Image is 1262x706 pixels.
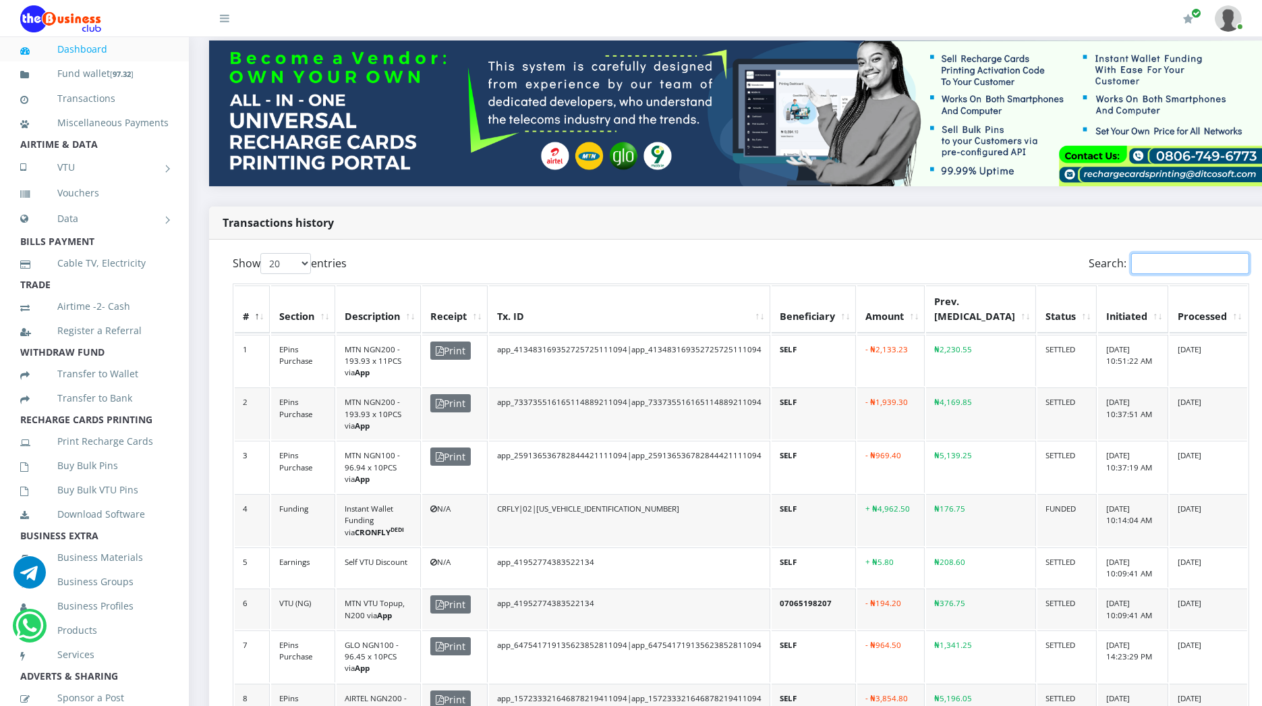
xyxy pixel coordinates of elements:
[430,447,471,466] span: Print
[235,547,270,588] td: 5
[20,151,169,184] a: VTU
[271,441,335,493] td: EPins Purchase
[20,499,169,530] a: Download Software
[1183,13,1193,24] i: Renew/Upgrade Subscription
[1037,589,1097,629] td: SETTLED
[772,630,856,682] td: SELF
[430,637,471,655] span: Print
[235,387,270,439] td: 2
[337,494,421,546] td: Instant Wallet Funding via
[422,547,488,588] td: N/A
[1037,441,1097,493] td: SETTLED
[20,291,169,322] a: Airtime -2- Cash
[20,615,169,646] a: Products
[1131,253,1249,274] input: Search:
[1098,286,1168,333] th: Initiated: activate to sort column ascending
[772,335,856,387] td: SELF
[20,639,169,670] a: Services
[233,253,347,274] label: Show entries
[20,383,169,414] a: Transfer to Bank
[489,630,770,682] td: app_647541719135623852811094|app_647541719135623852811094
[430,342,471,360] span: Print
[1215,5,1242,32] img: User
[926,589,1036,629] td: ₦376.75
[857,547,925,588] td: + ₦5.80
[1170,494,1247,546] td: [DATE]
[337,630,421,682] td: GLO NGN100 - 96.45 x 10PCS via
[235,441,270,493] td: 3
[489,589,770,629] td: app_41952774383522134
[489,547,770,588] td: app_41952774383522134
[430,595,471,614] span: Print
[489,494,770,546] td: CRFLY|02|[US_VEHICLE_IDENTIFICATION_NUMBER]
[355,420,370,431] b: App
[271,589,335,629] td: VTU (NG)
[271,286,335,333] th: Section: activate to sort column ascending
[1037,335,1097,387] td: SETTLED
[235,286,270,333] th: #: activate to sort column descending
[20,202,169,236] a: Data
[20,83,169,114] a: Transactions
[772,589,856,629] td: 07065198207
[337,335,421,387] td: MTN NGN200 - 193.93 x 11PCS via
[430,394,471,412] span: Print
[271,335,335,387] td: EPins Purchase
[857,441,925,493] td: - ₦969.40
[20,426,169,457] a: Print Recharge Cards
[1089,253,1249,274] label: Search:
[1037,630,1097,682] td: SETTLED
[1037,494,1097,546] td: FUNDED
[20,566,169,597] a: Business Groups
[20,248,169,279] a: Cable TV, Electricity
[113,69,131,79] b: 97.32
[857,589,925,629] td: - ₦194.20
[235,630,270,682] td: 7
[337,547,421,588] td: Self VTU Discount
[926,387,1036,439] td: ₦4,169.85
[926,547,1036,588] td: ₦208.60
[355,367,370,377] b: App
[926,630,1036,682] td: ₦1,341.25
[1170,630,1247,682] td: [DATE]
[1170,589,1247,629] td: [DATE]
[422,494,488,546] td: N/A
[772,387,856,439] td: SELF
[337,286,421,333] th: Description: activate to sort column ascending
[1191,8,1201,18] span: Renew/Upgrade Subscription
[1098,547,1168,588] td: [DATE] 10:09:41 AM
[1170,335,1247,387] td: [DATE]
[857,335,925,387] td: - ₦2,133.23
[857,494,925,546] td: + ₦4,962.50
[110,69,134,79] small: [ ]
[271,387,335,439] td: EPins Purchase
[857,630,925,682] td: - ₦964.50
[1037,286,1097,333] th: Status: activate to sort column ascending
[20,5,101,32] img: Logo
[422,286,488,333] th: Receipt: activate to sort column ascending
[13,566,46,589] a: Chat for support
[772,547,856,588] td: SELF
[355,527,404,537] b: CRONFLY
[1170,547,1247,588] td: [DATE]
[20,450,169,481] a: Buy Bulk Pins
[20,315,169,346] a: Register a Referral
[857,286,925,333] th: Amount: activate to sort column ascending
[16,620,43,642] a: Chat for support
[235,494,270,546] td: 4
[20,474,169,506] a: Buy Bulk VTU Pins
[271,494,335,546] td: Funding
[377,610,392,620] b: App
[1170,286,1247,333] th: Processed: activate to sort column ascending
[355,663,370,673] b: App
[1170,387,1247,439] td: [DATE]
[235,589,270,629] td: 6
[1098,589,1168,629] td: [DATE] 10:09:41 AM
[772,286,856,333] th: Beneficiary: activate to sort column ascending
[772,441,856,493] td: SELF
[489,335,770,387] td: app_413483169352725725111094|app_413483169352725725111094
[337,589,421,629] td: MTN VTU Topup, N200 via
[772,494,856,546] td: SELF
[926,335,1036,387] td: ₦2,230.55
[20,591,169,622] a: Business Profiles
[1037,547,1097,588] td: SETTLED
